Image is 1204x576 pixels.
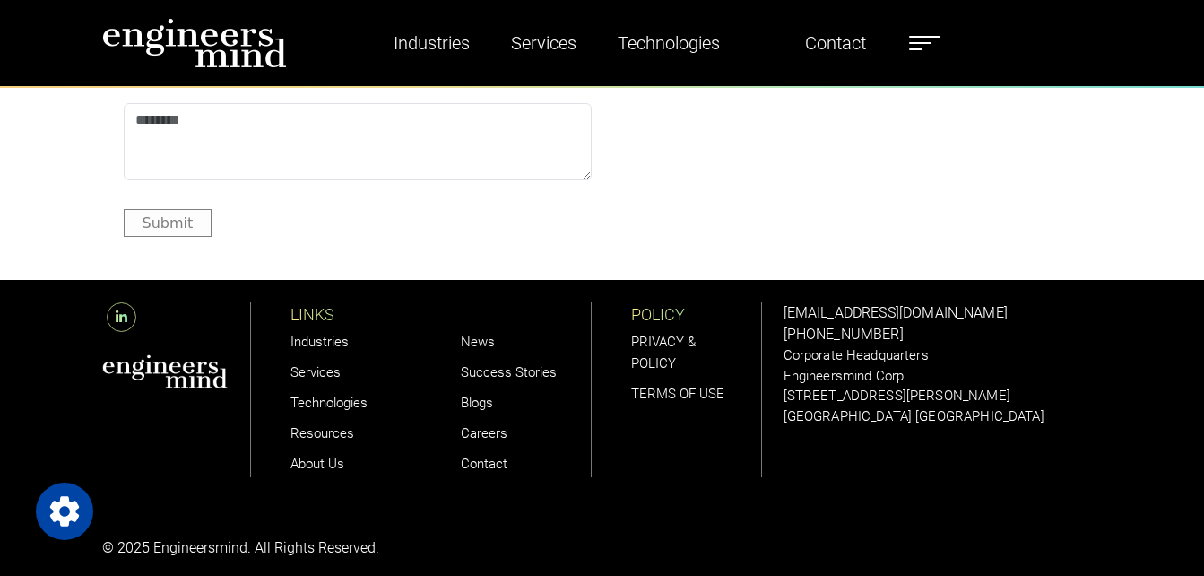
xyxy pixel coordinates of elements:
a: Industries [290,334,349,350]
p: [STREET_ADDRESS][PERSON_NAME] [784,386,1103,406]
a: [PHONE_NUMBER] [784,326,904,343]
a: Resources [290,425,354,441]
a: Blogs [461,395,493,411]
a: LinkedIn [102,309,141,326]
a: PRIVACY & POLICY [631,334,696,371]
p: Corporate Headquarters [784,345,1103,366]
p: [GEOGRAPHIC_DATA] [GEOGRAPHIC_DATA] [784,406,1103,427]
img: logo [102,18,287,68]
a: Technologies [290,395,368,411]
a: About Us [290,456,344,472]
p: Engineersmind Corp [784,366,1103,387]
a: [EMAIL_ADDRESS][DOMAIN_NAME] [784,304,1008,321]
a: Contact [798,22,873,64]
a: Contact [461,456,507,472]
img: aws [102,354,228,388]
a: Careers [461,425,507,441]
a: TERMS OF USE [631,386,724,402]
a: Success Stories [461,364,557,380]
p: LINKS [290,302,421,327]
button: Submit [124,209,212,237]
p: POLICY [631,302,761,327]
a: News [461,334,495,350]
a: Services [504,22,584,64]
a: Industries [386,22,477,64]
p: © 2025 Engineersmind. All Rights Reserved. [102,537,592,559]
a: Services [290,364,341,380]
a: Technologies [611,22,727,64]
